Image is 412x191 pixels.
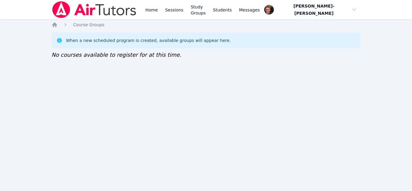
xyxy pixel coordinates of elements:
div: When a new scheduled program is created, available groups will appear here. [66,37,231,43]
span: No courses available to register for at this time. [52,52,182,58]
span: Messages [239,7,260,13]
a: Course Groups [73,22,104,28]
nav: Breadcrumb [52,22,361,28]
span: Course Groups [73,22,104,27]
img: Air Tutors [52,1,137,18]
